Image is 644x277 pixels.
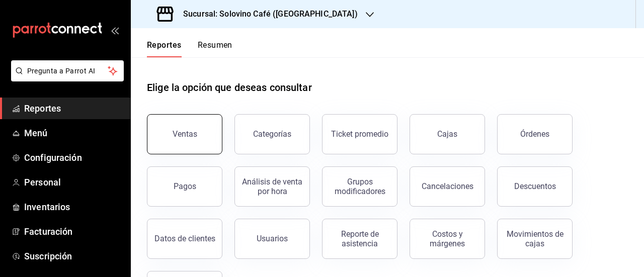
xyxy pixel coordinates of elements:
div: Cajas [437,129,457,139]
div: Reporte de asistencia [329,229,391,248]
h3: Sucursal: Solovino Café ([GEOGRAPHIC_DATA]) [175,8,358,20]
h1: Elige la opción que deseas consultar [147,80,312,95]
div: Costos y márgenes [416,229,478,248]
div: Grupos modificadores [329,177,391,196]
button: Datos de clientes [147,219,222,259]
button: Reporte de asistencia [322,219,397,259]
span: Inventarios [24,200,122,214]
div: Análisis de venta por hora [241,177,303,196]
div: Cancelaciones [422,181,473,191]
span: Reportes [24,102,122,115]
button: Cancelaciones [410,166,485,207]
button: Movimientos de cajas [497,219,573,259]
button: Descuentos [497,166,573,207]
span: Pregunta a Parrot AI [27,66,108,76]
div: navigation tabs [147,40,232,57]
button: Categorías [234,114,310,154]
div: Movimientos de cajas [504,229,566,248]
button: Pregunta a Parrot AI [11,60,124,81]
button: Reportes [147,40,182,57]
span: Facturación [24,225,122,238]
span: Suscripción [24,249,122,263]
button: Costos y márgenes [410,219,485,259]
button: Cajas [410,114,485,154]
div: Órdenes [520,129,549,139]
button: Órdenes [497,114,573,154]
span: Configuración [24,151,122,164]
button: Análisis de venta por hora [234,166,310,207]
button: Ticket promedio [322,114,397,154]
div: Pagos [174,181,196,191]
div: Categorías [253,129,291,139]
div: Descuentos [514,181,556,191]
button: Ventas [147,114,222,154]
a: Pregunta a Parrot AI [7,73,124,83]
div: Ventas [173,129,197,139]
button: Usuarios [234,219,310,259]
span: Menú [24,126,122,140]
span: Personal [24,175,122,189]
button: Grupos modificadores [322,166,397,207]
button: Resumen [198,40,232,57]
div: Usuarios [257,234,288,243]
button: Pagos [147,166,222,207]
div: Ticket promedio [331,129,388,139]
div: Datos de clientes [154,234,215,243]
button: open_drawer_menu [111,26,119,34]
